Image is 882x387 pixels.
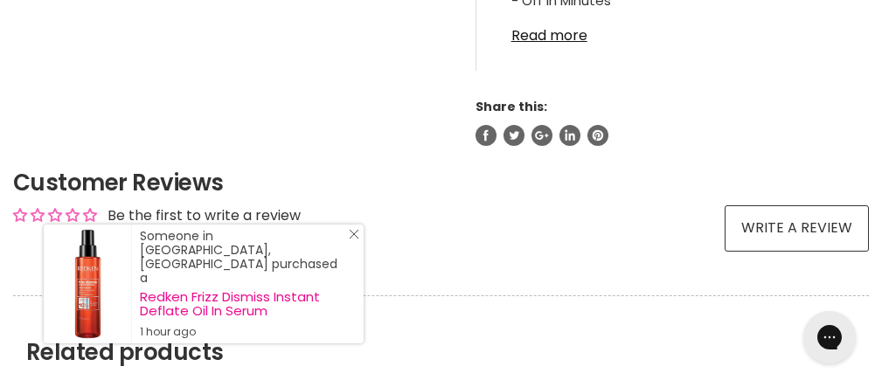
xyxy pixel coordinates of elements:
h2: Customer Reviews [13,167,869,198]
a: Write a review [725,205,869,251]
a: Read more [511,17,834,44]
aside: Share this: [476,99,869,146]
div: Average rating is 0.00 stars [13,205,97,225]
iframe: Gorgias live chat messenger [795,305,865,370]
span: Share this: [476,98,547,115]
svg: Close Icon [349,229,359,239]
a: Redken Frizz Dismiss Instant Deflate Oil In Serum [140,290,346,318]
div: Be the first to write a review [108,206,301,225]
a: Close Notification [342,229,359,246]
div: Someone in [GEOGRAPHIC_DATA], [GEOGRAPHIC_DATA] purchased a [140,229,346,339]
h2: Related products [13,295,869,366]
small: 1 hour ago [140,325,346,339]
a: Visit product page [44,225,131,343]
